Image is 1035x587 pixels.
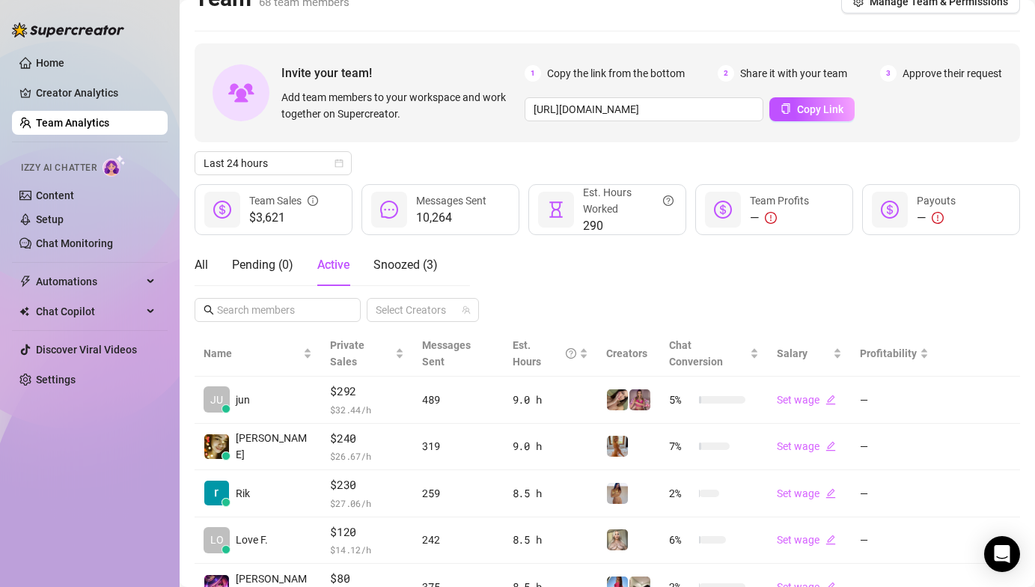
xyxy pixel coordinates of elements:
[19,306,29,317] img: Chat Copilot
[607,483,628,504] img: Georgia (VIP)
[232,256,293,274] div: Pending ( 0 )
[669,339,723,368] span: Chat Conversion
[330,430,404,448] span: $240
[103,155,126,177] img: AI Chatter
[860,347,917,359] span: Profitability
[513,392,589,408] div: 9.0 h
[513,532,589,548] div: 8.5 h
[204,152,343,174] span: Last 24 hours
[236,532,268,548] span: Love F.
[825,395,836,405] span: edit
[777,347,807,359] span: Salary
[236,392,250,408] span: jun
[204,345,300,362] span: Name
[851,377,938,424] td: —
[330,523,404,541] span: $120
[547,65,685,82] span: Copy the link from the bottom
[422,339,471,368] span: Messages Sent
[330,448,404,463] span: $ 26.67 /h
[718,65,734,82] span: 2
[422,438,494,454] div: 319
[236,430,312,463] span: [PERSON_NAME]
[204,305,214,315] span: search
[547,201,565,219] span: hourglass
[36,117,109,129] a: Team Analytics
[797,103,843,115] span: Copy Link
[308,192,318,209] span: info-circle
[825,441,836,451] span: edit
[825,535,836,545] span: edit
[851,517,938,565] td: —
[195,331,321,377] th: Name
[583,217,674,235] span: 290
[335,159,344,168] span: calendar
[513,485,589,502] div: 8.5 h
[330,496,404,511] span: $ 27.06 /h
[213,201,231,219] span: dollar-circle
[462,305,471,314] span: team
[932,212,944,224] span: exclamation-circle
[669,438,693,454] span: 7 %
[777,534,836,546] a: Set wageedit
[984,536,1020,572] div: Open Intercom Messenger
[777,440,836,452] a: Set wageedit
[607,436,628,457] img: Celine (VIP)
[583,184,674,217] div: Est. Hours Worked
[714,201,732,219] span: dollar-circle
[36,57,64,69] a: Home
[781,103,791,114] span: copy
[777,487,836,499] a: Set wageedit
[513,438,589,454] div: 9.0 h
[330,383,404,401] span: $292
[750,195,809,207] span: Team Profits
[21,161,97,175] span: Izzy AI Chatter
[330,402,404,417] span: $ 32.44 /h
[740,65,847,82] span: Share it with your team
[880,65,897,82] span: 3
[765,212,777,224] span: exclamation-circle
[36,213,64,225] a: Setup
[317,258,349,272] span: Active
[851,470,938,517] td: —
[281,89,519,122] span: Add team members to your workspace and work together on Supercreator.
[36,237,113,249] a: Chat Monitoring
[236,485,250,502] span: Rik
[422,392,494,408] div: 489
[19,276,31,288] span: thunderbolt
[669,485,693,502] span: 2 %
[217,302,340,318] input: Search members
[36,270,142,293] span: Automations
[195,256,208,274] div: All
[416,195,486,207] span: Messages Sent
[36,374,76,386] a: Settings
[777,394,836,406] a: Set wageedit
[12,22,124,37] img: logo-BBDzfeDw.svg
[204,481,229,505] img: Rik
[330,542,404,557] span: $ 14.12 /h
[525,65,541,82] span: 1
[373,258,438,272] span: Snoozed ( 3 )
[204,434,229,459] img: deia jane boise…
[917,195,956,207] span: Payouts
[249,192,318,209] div: Team Sales
[607,529,628,550] img: Ellie (VIP)
[769,97,855,121] button: Copy Link
[249,209,318,227] span: $3,621
[881,201,899,219] span: dollar-circle
[380,201,398,219] span: message
[210,532,224,548] span: LO
[36,299,142,323] span: Chat Copilot
[36,189,74,201] a: Content
[422,532,494,548] div: 242
[663,184,674,217] span: question-circle
[669,532,693,548] span: 6 %
[330,339,364,368] span: Private Sales
[513,337,577,370] div: Est. Hours
[597,331,660,377] th: Creators
[750,209,809,227] div: —
[825,488,836,499] span: edit
[36,344,137,356] a: Discover Viral Videos
[629,389,650,410] img: Tabby (VIP)
[36,81,156,105] a: Creator Analytics
[330,476,404,494] span: $230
